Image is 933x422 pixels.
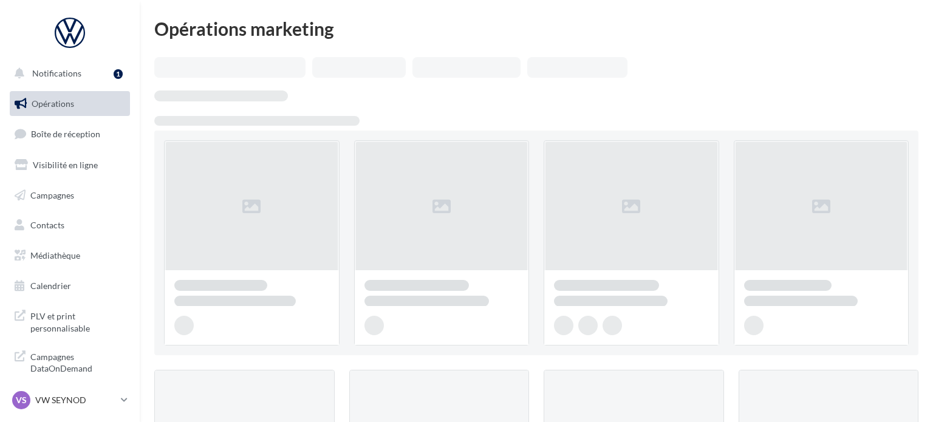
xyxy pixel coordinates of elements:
[31,129,100,139] span: Boîte de réception
[7,303,132,339] a: PLV et print personnalisable
[30,220,64,230] span: Contacts
[7,121,132,147] a: Boîte de réception
[32,68,81,78] span: Notifications
[10,389,130,412] a: VS VW SEYNOD
[7,213,132,238] a: Contacts
[114,69,123,79] div: 1
[30,349,125,375] span: Campagnes DataOnDemand
[7,344,132,379] a: Campagnes DataOnDemand
[7,61,128,86] button: Notifications 1
[7,243,132,268] a: Médiathèque
[30,250,80,260] span: Médiathèque
[33,160,98,170] span: Visibilité en ligne
[30,281,71,291] span: Calendrier
[32,98,74,109] span: Opérations
[154,19,918,38] div: Opérations marketing
[30,189,74,200] span: Campagnes
[7,273,132,299] a: Calendrier
[30,308,125,334] span: PLV et print personnalisable
[7,183,132,208] a: Campagnes
[7,152,132,178] a: Visibilité en ligne
[16,394,27,406] span: VS
[7,91,132,117] a: Opérations
[35,394,116,406] p: VW SEYNOD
